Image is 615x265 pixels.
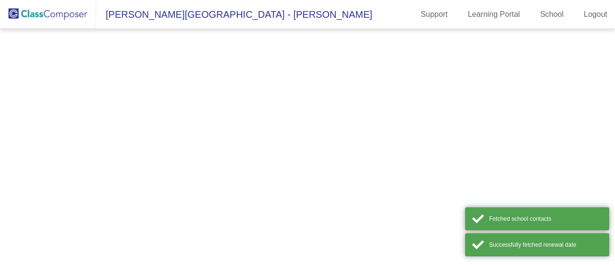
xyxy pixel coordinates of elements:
a: Learning Portal [460,7,528,22]
a: School [532,7,571,22]
a: Support [413,7,455,22]
div: Fetched school contacts [489,215,602,223]
span: [PERSON_NAME][GEOGRAPHIC_DATA] - [PERSON_NAME] [96,7,372,22]
div: Successfully fetched renewal date [489,240,602,249]
a: Logout [576,7,615,22]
